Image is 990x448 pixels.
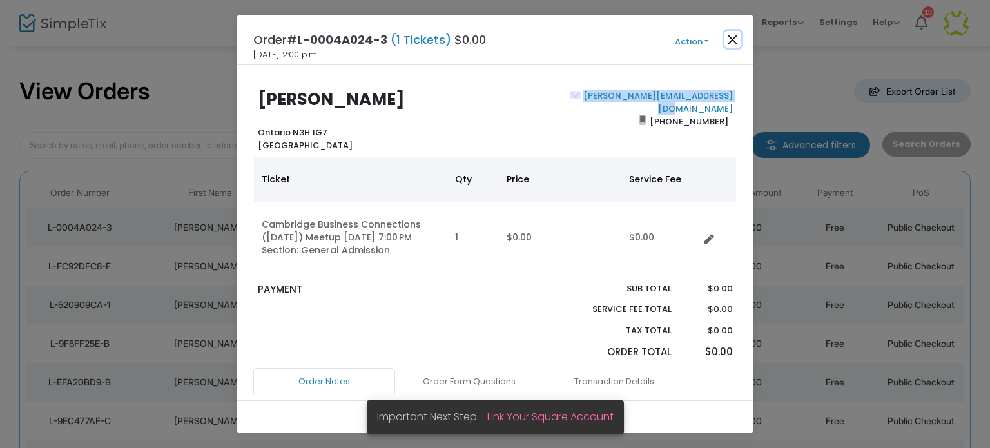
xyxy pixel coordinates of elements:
[487,409,614,424] a: Link Your Square Account
[543,368,685,395] a: Transaction Details
[258,282,489,297] p: PAYMENT
[621,202,699,273] td: $0.00
[258,88,405,111] b: [PERSON_NAME]
[646,111,733,131] span: [PHONE_NUMBER]
[684,303,732,316] p: $0.00
[684,324,732,337] p: $0.00
[447,202,499,273] td: 1
[387,32,454,48] span: (1 Tickets)
[257,394,398,421] a: Admission Details
[258,126,353,151] b: Ontario N3H 1G7 [GEOGRAPHIC_DATA]
[254,202,447,273] td: Cambridge Business Connections ([DATE]) Meetup [DATE] 7:00 PM Section: General Admission
[253,368,395,395] a: Order Notes
[253,48,318,61] span: [DATE] 2:00 p.m.
[724,31,741,48] button: Close
[377,409,487,424] span: Important Next Step
[499,202,621,273] td: $0.00
[653,35,730,49] button: Action
[562,303,672,316] p: Service Fee Total
[398,368,540,395] a: Order Form Questions
[254,157,447,202] th: Ticket
[447,157,499,202] th: Qty
[684,282,732,295] p: $0.00
[562,324,672,337] p: Tax Total
[562,282,672,295] p: Sub total
[254,157,736,273] div: Data table
[621,157,699,202] th: Service Fee
[297,32,387,48] span: L-0004A024-3
[499,157,621,202] th: Price
[253,31,486,48] h4: Order# $0.00
[581,90,733,115] a: [PERSON_NAME][EMAIL_ADDRESS][DOMAIN_NAME]
[684,345,732,360] p: $0.00
[562,345,672,360] p: Order Total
